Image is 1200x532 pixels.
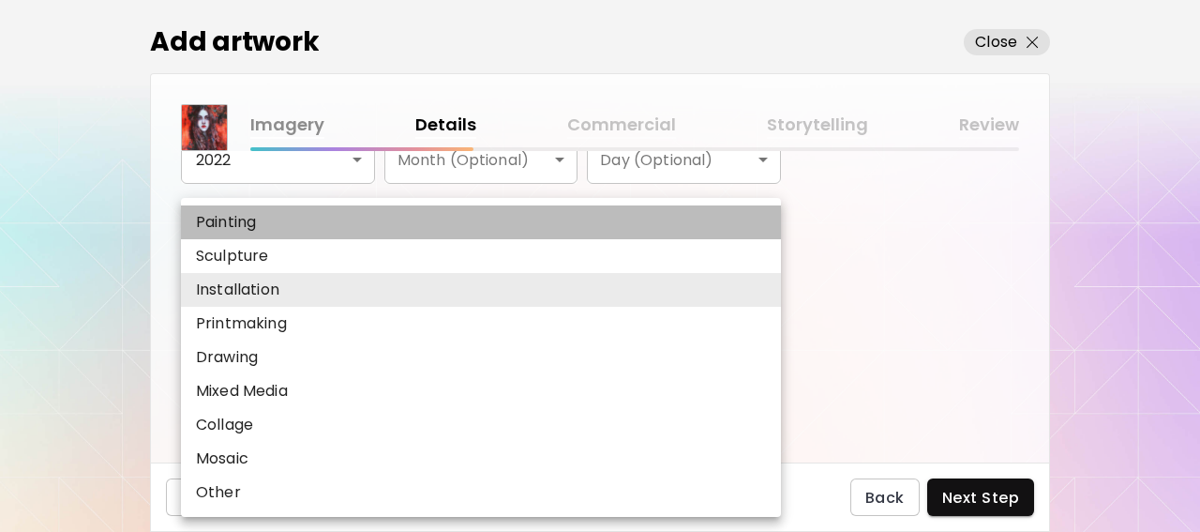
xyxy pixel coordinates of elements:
p: Collage [196,414,253,436]
p: Installation [196,279,279,301]
p: Printmaking [196,312,287,335]
p: Drawing [196,346,258,369]
p: Painting [196,211,256,234]
p: Mosaic [196,448,248,470]
p: Sculpture [196,245,268,267]
p: Other [196,481,241,504]
p: Mixed Media [196,380,288,403]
